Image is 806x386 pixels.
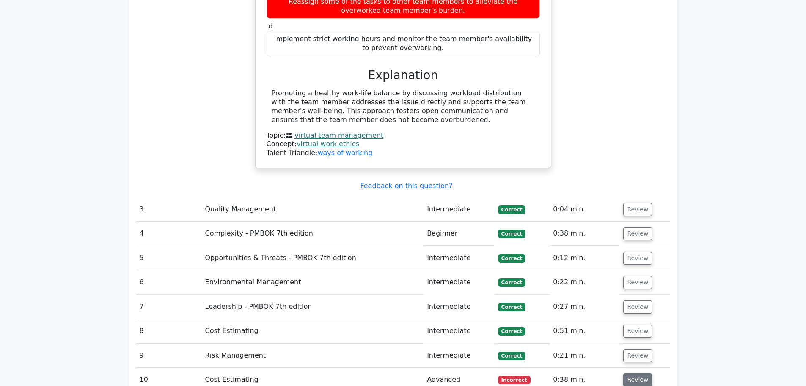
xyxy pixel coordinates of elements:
span: Correct [498,303,525,311]
td: 0:27 min. [550,295,620,319]
span: Incorrect [498,376,531,384]
div: Promoting a healthy work-life balance by discussing workload distribution with the team member ad... [272,89,535,124]
span: Correct [498,254,525,263]
a: ways of working [317,149,372,157]
td: 8 [136,319,202,343]
td: Intermediate [424,270,495,294]
td: 0:21 min. [550,344,620,368]
td: 6 [136,270,202,294]
span: Correct [498,327,525,336]
button: Review [623,227,652,240]
td: 3 [136,197,202,222]
td: 0:22 min. [550,270,620,294]
td: Complexity - PMBOK 7th edition [202,222,424,246]
td: Quality Management [202,197,424,222]
td: 0:12 min. [550,246,620,270]
a: virtual work ethics [297,140,359,148]
td: 7 [136,295,202,319]
span: Correct [498,278,525,287]
td: 4 [136,222,202,246]
span: Correct [498,230,525,238]
button: Review [623,276,652,289]
td: 0:38 min. [550,222,620,246]
td: Environmental Management [202,270,424,294]
div: Implement strict working hours and monitor the team member's availability to prevent overworking. [267,31,540,56]
td: Cost Estimating [202,319,424,343]
div: Talent Triangle: [267,131,540,158]
button: Review [623,300,652,314]
div: Concept: [267,140,540,149]
a: virtual team management [294,131,383,139]
td: Intermediate [424,344,495,368]
td: Intermediate [424,295,495,319]
td: Opportunities & Threats - PMBOK 7th edition [202,246,424,270]
td: 9 [136,344,202,368]
td: 0:04 min. [550,197,620,222]
span: Correct [498,352,525,360]
div: Topic: [267,131,540,140]
span: d. [269,22,275,30]
td: Beginner [424,222,495,246]
td: 5 [136,246,202,270]
h3: Explanation [272,68,535,83]
td: Intermediate [424,319,495,343]
button: Review [623,203,652,216]
td: 0:51 min. [550,319,620,343]
a: Feedback on this question? [360,182,452,190]
td: Intermediate [424,197,495,222]
button: Review [623,252,652,265]
td: Risk Management [202,344,424,368]
button: Review [623,325,652,338]
td: Intermediate [424,246,495,270]
button: Review [623,349,652,362]
td: Leadership - PMBOK 7th edition [202,295,424,319]
span: Correct [498,205,525,214]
